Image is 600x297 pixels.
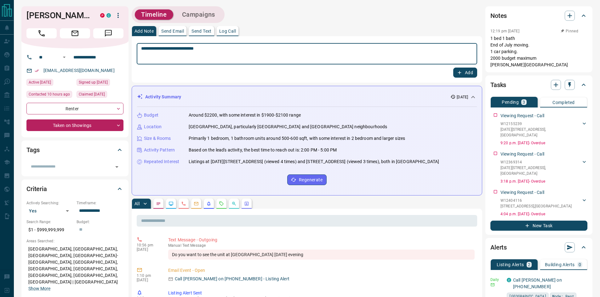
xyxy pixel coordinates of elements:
span: Claimed [DATE] [79,91,105,97]
p: Location [144,124,162,130]
p: 10:56 pm [137,243,159,247]
p: Viewing Request - Call [500,189,544,196]
p: 3:18 p.m. [DATE] - Overdue [500,179,587,184]
div: Tasks [490,77,587,92]
div: W12404116[STREET_ADDRESS],[GEOGRAPHIC_DATA] [500,196,587,210]
svg: Agent Actions [244,201,249,206]
a: Call [PERSON_NAME] on [PHONE_NUMBER] [513,278,562,289]
p: [GEOGRAPHIC_DATA], [GEOGRAPHIC_DATA], [GEOGRAPHIC_DATA], [GEOGRAPHIC_DATA]-[GEOGRAPHIC_DATA], [GE... [26,244,123,294]
svg: Email Verified [35,69,39,73]
svg: Calls [181,201,186,206]
h2: Criteria [26,184,47,194]
p: Log Call [219,29,236,33]
p: $1 - $999,999,999 [26,225,73,235]
svg: Opportunities [231,201,237,206]
button: Regenerate [287,174,327,185]
button: Add [453,68,477,78]
p: Call [PERSON_NAME] on [PHONE_NUMBER] - Listing Alert [175,276,289,282]
div: Tue Sep 16 2025 [26,91,73,100]
div: Activity Summary[DATE] [137,91,477,103]
div: Fri Aug 29 2025 [77,91,123,100]
p: Activity Summary [145,94,181,100]
p: Pending [502,100,519,104]
div: Renter [26,103,123,114]
div: Tags [26,142,123,157]
p: Send Email [161,29,184,33]
p: Viewing Request - Call [500,113,544,119]
span: Email [60,28,90,38]
p: Listings at [DATE][STREET_ADDRESS] (viewed 4 times) and [STREET_ADDRESS] (viewed 3 times), both i... [189,158,439,165]
p: Daily [490,277,503,283]
button: Open [60,53,68,61]
h1: [PERSON_NAME] [26,10,91,20]
p: 2 [528,262,530,267]
p: Areas Searched: [26,238,123,244]
h2: Tags [26,145,39,155]
p: Building Alerts [545,262,575,267]
div: Alerts [490,240,587,255]
div: condos.ca [507,278,511,282]
p: Repeated Interest [144,158,179,165]
div: Mon Sep 15 2025 [26,79,73,88]
span: Call [26,28,57,38]
p: W12155239 [500,121,581,127]
p: Send Text [191,29,212,33]
p: Around $2200, with some interest in $1900-$2100 range [189,112,301,118]
p: Text Message [168,243,475,248]
p: Activity Pattern [144,147,175,153]
h2: Alerts [490,242,507,252]
p: 4:04 p.m. [DATE] - Overdue [500,211,587,217]
div: W12155239[DATE][STREET_ADDRESS],[GEOGRAPHIC_DATA] [500,120,587,139]
div: Taken on Showings [26,119,123,131]
p: Actively Searching: [26,200,73,206]
p: 9:20 p.m. [DATE] - Overdue [500,140,587,146]
p: 0 [579,262,581,267]
div: Notes [490,8,587,23]
p: Primarily 1 bedroom, 1 bathroom units around 500-600 sqft, with some interest in 2 bedroom and la... [189,135,405,142]
span: Contacted 10 hours ago [29,91,70,97]
span: Active [DATE] [29,79,51,85]
svg: Listing Alerts [206,201,211,206]
svg: Requests [219,201,224,206]
p: Text Message - Outgoing [168,237,475,243]
p: Completed [552,100,575,105]
p: Based on the lead's activity, the best time to reach out is: 2:00 PM - 5:00 PM [189,147,337,153]
p: 3 [523,100,525,104]
button: Show More [28,285,50,292]
p: [DATE] [137,278,159,282]
p: Search Range: [26,219,73,225]
div: W12369314[DATE][STREET_ADDRESS],[GEOGRAPHIC_DATA] [500,158,587,178]
p: Size & Rooms [144,135,171,142]
div: Mon Apr 01 2024 [77,79,123,88]
svg: Emails [194,201,199,206]
p: [DATE] [137,247,159,252]
p: Add Note [134,29,154,33]
p: 12:19 pm [DATE] [490,29,519,33]
p: Timeframe: [77,200,123,206]
button: Timeline [135,9,173,20]
p: All [134,201,140,206]
button: Pinned [560,28,579,34]
p: [GEOGRAPHIC_DATA], particularly [GEOGRAPHIC_DATA] and [GEOGRAPHIC_DATA] neighbourhoods [189,124,387,130]
p: 1:10 pm [137,273,159,278]
div: Yes [26,206,73,216]
p: Listing Alerts [497,262,524,267]
p: Email Event - Open [168,267,475,274]
p: [DATE] [457,94,468,100]
h2: Notes [490,11,507,21]
p: Budget: [77,219,123,225]
p: Listing Alert Sent [168,290,475,296]
p: Budget [144,112,158,118]
span: Signed up [DATE] [79,79,108,85]
svg: Email [490,283,495,287]
p: Viewing Request - Call [500,151,544,157]
span: Message [93,28,123,38]
div: Criteria [26,181,123,196]
p: [STREET_ADDRESS] , [GEOGRAPHIC_DATA] [500,203,572,209]
div: property.ca [100,13,105,18]
svg: Notes [156,201,161,206]
p: [DATE][STREET_ADDRESS] , [GEOGRAPHIC_DATA] [500,165,581,176]
button: Open [112,162,121,171]
h2: Tasks [490,80,506,90]
span: manual [168,243,181,248]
